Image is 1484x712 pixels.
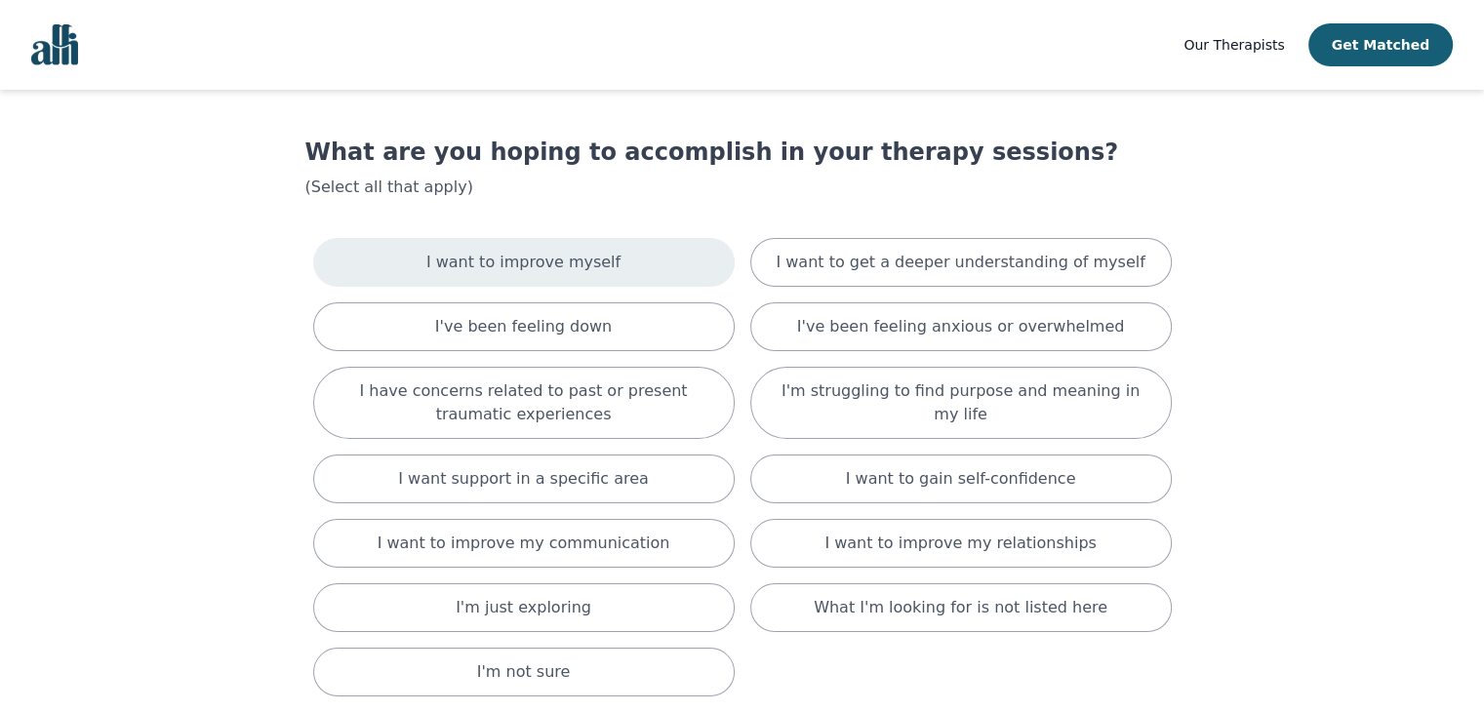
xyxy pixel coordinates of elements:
[1183,33,1284,57] a: Our Therapists
[435,315,612,338] p: I've been feeling down
[1308,23,1453,66] button: Get Matched
[814,596,1107,619] p: What I'm looking for is not listed here
[775,379,1147,426] p: I'm struggling to find purpose and meaning in my life
[378,532,670,555] p: I want to improve my communication
[426,251,621,274] p: I want to improve myself
[797,315,1125,338] p: I've been feeling anxious or overwhelmed
[776,251,1144,274] p: I want to get a deeper understanding of myself
[824,532,1096,555] p: I want to improve my relationships
[338,379,710,426] p: I have concerns related to past or present traumatic experiences
[305,137,1180,168] h1: What are you hoping to accomplish in your therapy sessions?
[398,467,649,491] p: I want support in a specific area
[1183,37,1284,53] span: Our Therapists
[456,596,591,619] p: I'm just exploring
[846,467,1076,491] p: I want to gain self-confidence
[31,24,78,65] img: alli logo
[305,176,1180,199] p: (Select all that apply)
[477,660,571,684] p: I'm not sure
